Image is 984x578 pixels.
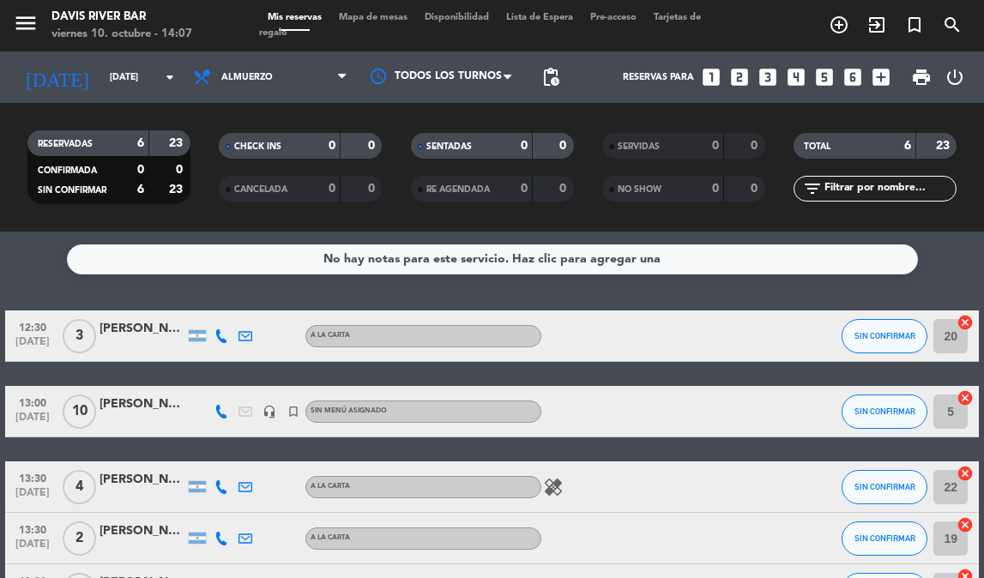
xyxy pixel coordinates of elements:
[63,394,96,429] span: 10
[842,394,927,429] button: SIN CONFIRMAR
[63,319,96,353] span: 3
[623,72,694,83] span: Reservas para
[911,67,932,87] span: print
[870,66,892,88] i: add_box
[426,185,490,194] span: RE AGENDADA
[169,137,186,149] strong: 23
[582,13,645,22] span: Pre-acceso
[618,185,661,194] span: NO SHOW
[11,392,54,412] span: 13:00
[498,13,582,22] span: Lista de Espera
[842,470,927,504] button: SIN CONFIRMAR
[329,140,335,152] strong: 0
[330,13,416,22] span: Mapa de mesas
[618,142,660,151] span: SERVIDAS
[854,482,915,491] span: SIN CONFIRMAR
[259,13,330,22] span: Mis reservas
[700,66,722,88] i: looks_one
[854,533,915,543] span: SIN CONFIRMAR
[11,487,54,507] span: [DATE]
[957,516,974,533] i: cancel
[13,10,39,42] button: menu
[936,140,953,152] strong: 23
[287,405,300,418] i: turned_in_not
[259,13,701,38] span: Tarjetas de regalo
[234,142,281,151] span: CHECK INS
[63,521,96,556] span: 2
[785,66,807,88] i: looks_4
[368,140,378,152] strong: 0
[234,185,287,194] span: CANCELADA
[13,59,101,96] i: [DATE]
[945,67,965,87] i: power_settings_new
[426,142,472,151] span: SENTADAS
[11,467,54,487] span: 13:30
[543,477,564,497] i: healing
[137,137,144,149] strong: 6
[559,183,570,195] strong: 0
[957,389,974,406] i: cancel
[939,51,971,103] div: LOG OUT
[63,470,96,504] span: 4
[823,179,956,198] input: Filtrar por nombre...
[757,66,779,88] i: looks_3
[311,534,350,541] span: A LA CARTA
[160,67,180,87] i: arrow_drop_down
[559,140,570,152] strong: 0
[866,15,887,35] i: exit_to_app
[100,394,185,414] div: [PERSON_NAME]
[813,66,836,88] i: looks_5
[521,140,528,152] strong: 0
[842,66,864,88] i: looks_6
[11,519,54,539] span: 13:30
[957,314,974,331] i: cancel
[11,316,54,336] span: 12:30
[263,405,276,418] i: headset_mic
[329,183,335,195] strong: 0
[13,10,39,36] i: menu
[957,465,974,482] i: cancel
[311,407,387,414] span: Sin menú asignado
[368,183,378,195] strong: 0
[802,178,823,199] i: filter_list
[854,331,915,340] span: SIN CONFIRMAR
[169,184,186,196] strong: 23
[11,412,54,431] span: [DATE]
[751,183,761,195] strong: 0
[712,140,719,152] strong: 0
[38,166,97,175] span: CONFIRMADA
[100,521,185,541] div: [PERSON_NAME]
[11,336,54,356] span: [DATE]
[176,164,186,176] strong: 0
[51,9,192,26] div: Davis River Bar
[842,319,927,353] button: SIN CONFIRMAR
[416,13,498,22] span: Disponibilidad
[854,406,915,416] span: SIN CONFIRMAR
[38,140,93,148] span: RESERVADAS
[829,15,849,35] i: add_circle_outline
[540,67,561,87] span: pending_actions
[11,539,54,558] span: [DATE]
[221,72,273,83] span: Almuerzo
[51,26,192,43] div: viernes 10. octubre - 14:07
[137,184,144,196] strong: 6
[842,521,927,556] button: SIN CONFIRMAR
[712,183,719,195] strong: 0
[311,332,350,339] span: A LA CARTA
[137,164,144,176] strong: 0
[904,140,911,152] strong: 6
[804,142,830,151] span: TOTAL
[942,15,963,35] i: search
[38,186,106,195] span: SIN CONFIRMAR
[323,250,661,269] div: No hay notas para este servicio. Haz clic para agregar una
[904,15,925,35] i: turned_in_not
[311,483,350,490] span: A LA CARTA
[100,319,185,339] div: [PERSON_NAME]
[521,183,528,195] strong: 0
[751,140,761,152] strong: 0
[728,66,751,88] i: looks_two
[100,470,185,490] div: [PERSON_NAME]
